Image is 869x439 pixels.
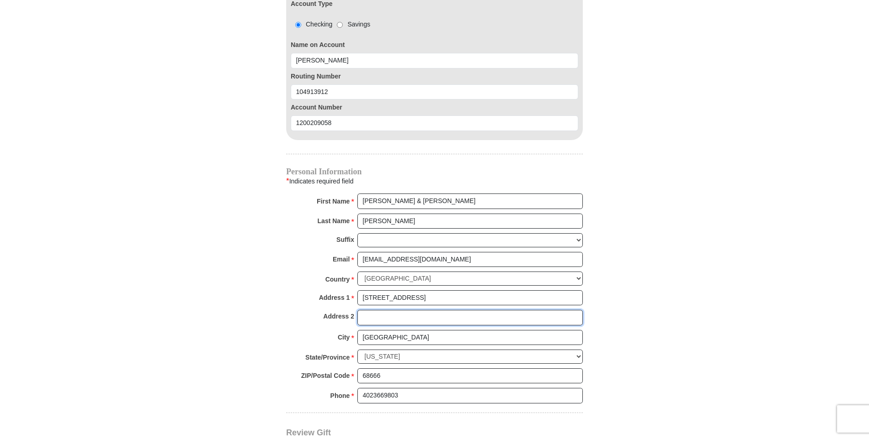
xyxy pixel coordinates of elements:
label: Routing Number [291,72,578,81]
div: Checking Savings [291,20,370,29]
strong: Suffix [336,233,354,246]
div: Indicates required field [286,175,583,187]
strong: Country [325,273,350,286]
strong: ZIP/Postal Code [301,369,350,382]
h4: Personal Information [286,168,583,175]
strong: City [338,331,350,344]
strong: Last Name [318,214,350,227]
strong: Email [333,253,350,266]
strong: Address 1 [319,291,350,304]
label: Name on Account [291,40,578,50]
strong: First Name [317,195,350,208]
strong: Address 2 [323,310,354,323]
strong: State/Province [305,351,350,364]
strong: Phone [330,389,350,402]
span: Review Gift [286,428,331,437]
label: Account Number [291,103,578,112]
